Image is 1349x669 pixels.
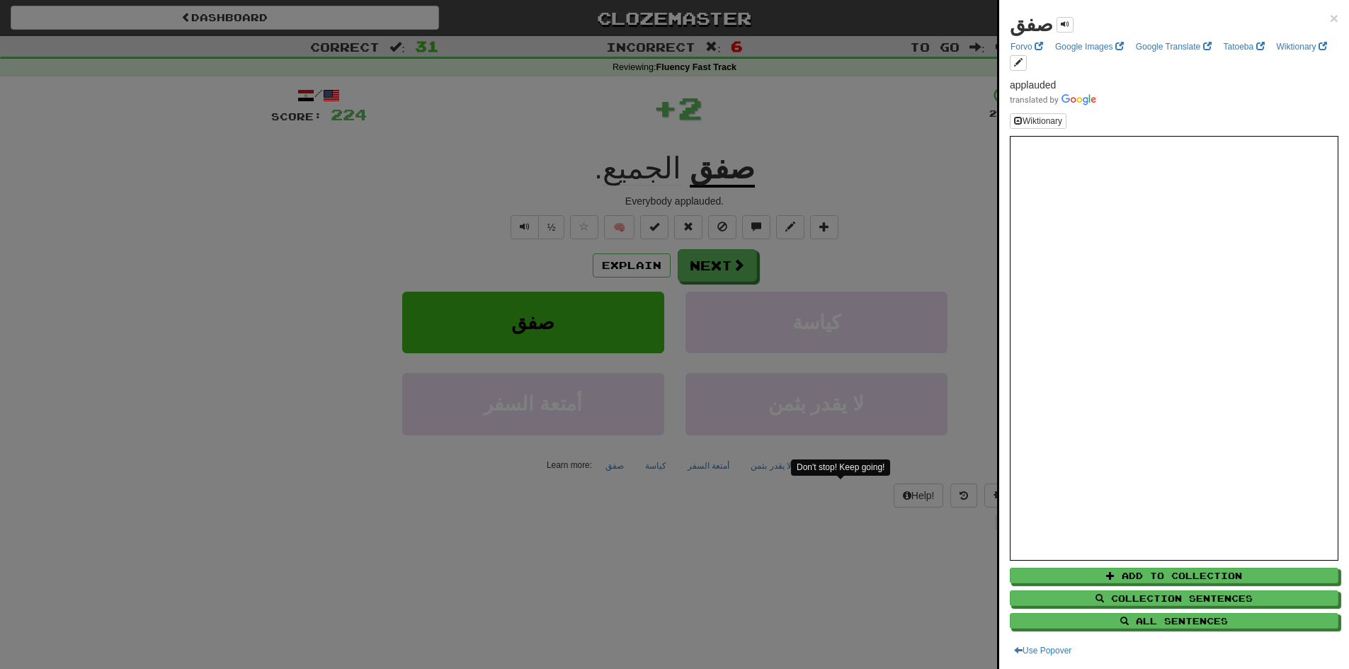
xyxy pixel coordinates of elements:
img: Color short [1010,94,1096,105]
a: Wiktionary [1273,39,1331,55]
button: edit links [1010,55,1027,71]
a: Google Images [1051,39,1128,55]
div: Don't stop! Keep going! [791,459,890,476]
a: Google Translate [1132,39,1216,55]
a: Tatoeba [1219,39,1269,55]
strong: صفق [1010,13,1053,35]
button: Add to Collection [1010,568,1338,583]
button: Use Popover [1010,643,1076,658]
span: × [1330,10,1338,26]
a: Forvo [1006,39,1047,55]
button: Close [1330,11,1338,25]
button: Collection Sentences [1010,590,1338,606]
button: All Sentences [1010,613,1338,629]
span: applauded [1010,79,1056,91]
button: Wiktionary [1010,113,1066,129]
